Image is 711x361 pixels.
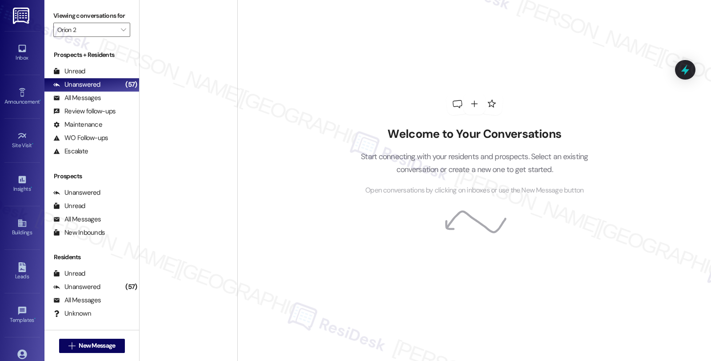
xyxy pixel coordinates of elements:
[32,141,33,147] span: •
[348,127,602,141] h2: Welcome to Your Conversations
[40,97,41,104] span: •
[13,8,31,24] img: ResiDesk Logo
[53,120,102,129] div: Maintenance
[44,253,139,262] div: Residents
[53,9,130,23] label: Viewing conversations for
[44,172,139,181] div: Prospects
[53,133,108,143] div: WO Follow-ups
[53,93,101,103] div: All Messages
[31,185,32,191] span: •
[53,201,85,211] div: Unread
[53,67,85,76] div: Unread
[53,215,101,224] div: All Messages
[53,147,88,156] div: Escalate
[79,341,115,350] span: New Message
[53,188,100,197] div: Unanswered
[121,26,126,33] i: 
[4,216,40,240] a: Buildings
[53,80,100,89] div: Unanswered
[123,78,139,92] div: (57)
[4,41,40,65] a: Inbox
[4,303,40,327] a: Templates •
[4,172,40,196] a: Insights •
[4,260,40,284] a: Leads
[57,23,116,37] input: All communities
[53,282,100,292] div: Unanswered
[34,316,36,322] span: •
[59,339,125,353] button: New Message
[53,269,85,278] div: Unread
[44,50,139,60] div: Prospects + Residents
[4,128,40,152] a: Site Visit •
[123,280,139,294] div: (57)
[68,342,75,349] i: 
[53,309,91,318] div: Unknown
[365,185,583,196] span: Open conversations by clicking on inboxes or use the New Message button
[53,296,101,305] div: All Messages
[348,150,602,176] p: Start connecting with your residents and prospects. Select an existing conversation or create a n...
[53,107,116,116] div: Review follow-ups
[53,228,105,237] div: New Inbounds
